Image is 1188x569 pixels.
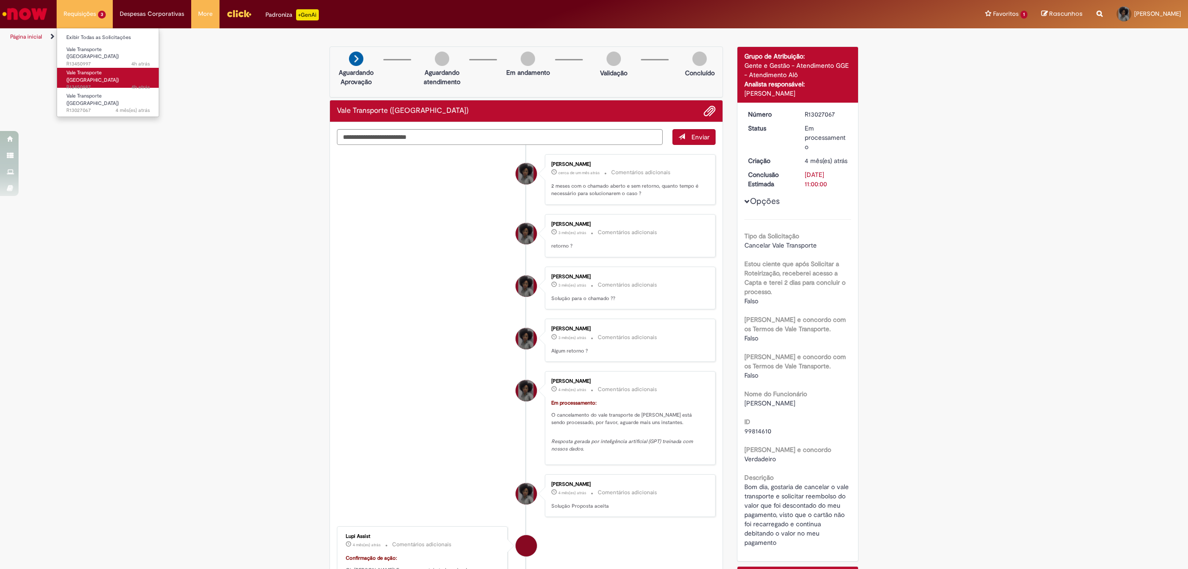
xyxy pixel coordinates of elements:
[516,380,537,401] div: Anny Caroline Marciano Paulo Santos
[131,84,150,91] span: 4h atrás
[116,107,150,114] span: 4 mês(es) atrás
[741,110,798,119] dt: Número
[551,222,706,227] div: [PERSON_NAME]
[600,68,627,78] p: Validação
[334,68,379,86] p: Aguardando Aprovação
[1049,9,1083,18] span: Rascunhos
[744,232,799,240] b: Tipo da Solicitação
[692,52,707,66] img: img-circle-grey.png
[598,229,657,236] small: Comentários adicionais
[7,28,785,46] ul: Trilhas de página
[516,483,537,504] div: Anny Caroline Marciano Paulo Santos
[744,455,776,463] span: Verdadeiro
[57,45,159,65] a: Aberto R13450997 : Vale Transporte (VT)
[1041,10,1083,19] a: Rascunhos
[66,46,119,60] span: Vale Transporte ([GEOGRAPHIC_DATA])
[516,223,537,244] div: Anny Caroline Marciano Paulo Santos
[598,386,657,393] small: Comentários adicionais
[57,68,159,88] a: Aberto R13450987 : Vale Transporte (VT)
[558,230,586,235] time: 28/05/2025 13:30:41
[66,60,150,68] span: R13450997
[66,92,119,107] span: Vale Transporte ([GEOGRAPHIC_DATA])
[66,69,119,84] span: Vale Transporte ([GEOGRAPHIC_DATA])
[744,297,758,305] span: Falso
[744,473,774,482] b: Descrição
[558,230,586,235] span: 3 mês(es) atrás
[1134,10,1181,18] span: [PERSON_NAME]
[337,107,469,115] h2: Vale Transporte (VT) Histórico de tíquete
[558,490,586,496] time: 12/05/2025 08:58:47
[744,334,758,342] span: Falso
[558,282,586,288] span: 3 mês(es) atrás
[116,107,150,114] time: 12/05/2025 08:53:23
[805,156,848,165] div: 12/05/2025 08:53:21
[551,242,706,250] p: retorno ?
[1,5,49,23] img: ServiceNow
[744,260,846,296] b: Estou ciente que após Solicitar a Roteirização, receberei acesso a Capta e terei 2 dias para conc...
[521,52,535,66] img: img-circle-grey.png
[672,129,716,145] button: Enviar
[337,129,663,145] textarea: Digite sua mensagem aqui...
[1020,11,1027,19] span: 1
[805,110,848,119] div: R13027067
[516,275,537,297] div: Anny Caroline Marciano Paulo Santos
[607,52,621,66] img: img-circle-grey.png
[744,61,852,79] div: Gente e Gestão - Atendimento GGE - Atendimento Alô
[353,542,381,548] time: 12/05/2025 08:53:43
[558,335,586,340] span: 3 mês(es) atrás
[704,105,716,117] button: Adicionar anexos
[598,281,657,289] small: Comentários adicionais
[346,555,397,562] font: Confirmação de ação:
[558,490,586,496] span: 4 mês(es) atrás
[420,68,465,86] p: Aguardando atendimento
[558,387,586,392] span: 4 mês(es) atrás
[741,124,798,133] dt: Status
[741,156,798,165] dt: Criação
[346,534,500,539] div: Lupi Assist
[691,133,710,141] span: Enviar
[120,9,184,19] span: Despesas Corporativas
[805,124,848,151] div: Em processamento
[57,28,159,117] ul: Requisições
[349,52,363,66] img: arrow-next.png
[744,241,817,249] span: Cancelar Vale Transporte
[805,170,848,189] div: [DATE] 11:00:00
[226,7,252,20] img: click_logo_yellow_360x200.png
[551,412,706,426] p: O cancelamento do vale transporte de [PERSON_NAME] está sendo processado, por favor, aguarde mais...
[10,33,42,40] a: Página inicial
[551,399,597,406] font: Em processamento:
[392,541,452,549] small: Comentários adicionais
[551,438,694,452] em: Resposta gerada por inteligência artificial (GPT) treinada com nossos dados.
[516,163,537,184] div: Anny Caroline Marciano Paulo Santos
[551,347,706,355] p: Algum retorno ?
[558,282,586,288] time: 21/05/2025 06:41:57
[744,315,846,333] b: [PERSON_NAME] e concordo com os Termos de Vale Transporte.
[558,170,600,176] time: 16/07/2025 06:23:15
[551,162,706,167] div: [PERSON_NAME]
[744,371,758,379] span: Falso
[131,60,150,67] span: 4h atrás
[57,91,159,111] a: Aberto R13027067 : Vale Transporte (VT)
[558,335,586,340] time: 15/05/2025 07:18:31
[506,68,550,77] p: Em andamento
[598,334,657,341] small: Comentários adicionais
[296,9,319,20] p: +GenAi
[744,418,750,426] b: ID
[435,52,449,66] img: img-circle-grey.png
[98,11,106,19] span: 3
[993,9,1019,19] span: Favoritos
[353,542,381,548] span: 4 mês(es) atrás
[57,33,159,43] a: Exibir Todas as Solicitações
[551,326,706,332] div: [PERSON_NAME]
[744,445,831,454] b: [PERSON_NAME] e concordo
[805,157,847,165] span: 4 mês(es) atrás
[551,379,706,384] div: [PERSON_NAME]
[198,9,213,19] span: More
[744,427,771,435] span: 99814610
[551,503,706,510] p: Solução Proposta aceita
[744,390,807,398] b: Nome do Funcionário
[551,274,706,280] div: [PERSON_NAME]
[516,328,537,349] div: Anny Caroline Marciano Paulo Santos
[265,9,319,20] div: Padroniza
[744,483,851,547] span: Bom dia, gostaria de cancelar o vale transporte e solicitar reembolso do valor que foi descontado...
